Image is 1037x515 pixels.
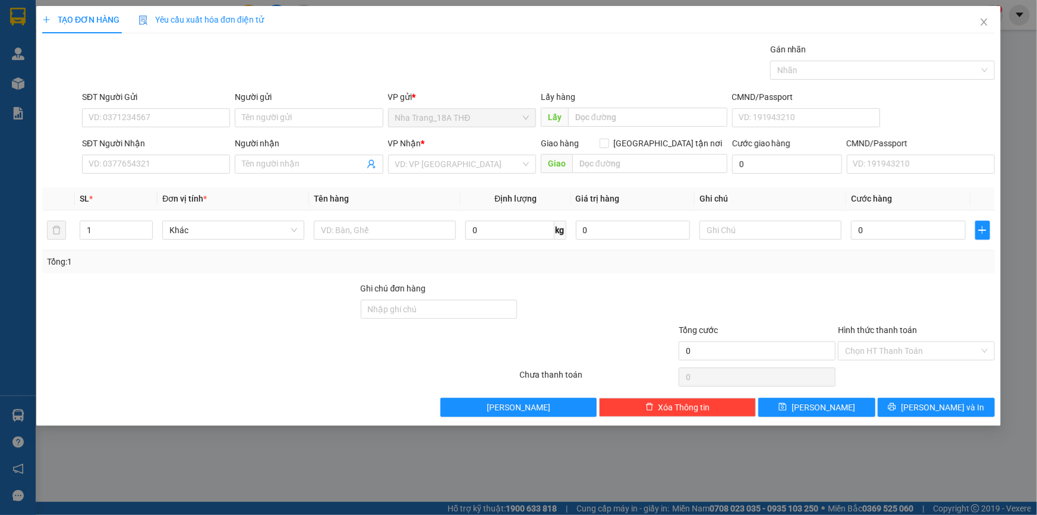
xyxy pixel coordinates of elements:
span: Xóa Thông tin [658,401,710,414]
span: [PERSON_NAME] [487,401,550,414]
div: VP gửi [388,90,536,103]
input: Cước giao hàng [732,155,842,174]
span: Đơn vị tính [162,194,207,203]
span: [PERSON_NAME] và In [902,401,985,414]
span: [GEOGRAPHIC_DATA] tận nơi [609,137,727,150]
span: Cước hàng [851,194,892,203]
div: SĐT Người Gửi [82,90,230,103]
b: Phương Nam Express [15,77,65,153]
button: [PERSON_NAME] [440,398,597,417]
span: Yêu cầu xuất hóa đơn điện tử [138,15,264,24]
th: Ghi chú [695,187,846,211]
label: Cước giao hàng [732,139,791,148]
button: plus [975,221,990,240]
label: Hình thức thanh toán [838,325,917,335]
b: Gửi khách hàng [73,17,118,73]
div: CMND/Passport [732,90,880,103]
div: CMND/Passport [847,137,995,150]
input: VD: Bàn, Ghế [314,221,456,240]
span: plus [976,225,989,235]
span: Khác [169,221,297,239]
span: VP Nhận [388,139,421,148]
span: close [979,17,989,27]
span: TẠO ĐƠN HÀNG [42,15,119,24]
div: Người gửi [235,90,383,103]
button: delete [47,221,66,240]
span: Định lượng [494,194,537,203]
span: user-add [367,159,376,169]
img: logo.jpg [129,15,157,43]
span: Nha Trang_18A THĐ [395,109,529,127]
input: Ghi chú đơn hàng [361,300,518,319]
button: printer[PERSON_NAME] và In [878,398,995,417]
span: Lấy hàng [541,92,575,102]
span: kg [554,221,566,240]
label: Ghi chú đơn hàng [361,284,426,293]
b: [DOMAIN_NAME] [100,45,163,55]
button: deleteXóa Thông tin [599,398,756,417]
span: printer [888,403,897,412]
div: SĐT Người Nhận [82,137,230,150]
span: delete [645,403,654,412]
label: Gán nhãn [770,45,806,54]
li: (c) 2017 [100,56,163,71]
button: save[PERSON_NAME] [758,398,875,417]
span: Giao hàng [541,139,579,148]
input: 0 [576,221,691,240]
div: Chưa thanh toán [519,368,678,389]
input: Dọc đường [568,108,727,127]
span: Giao [541,154,572,173]
span: [PERSON_NAME] [792,401,855,414]
button: Close [967,6,1001,39]
span: plus [42,15,51,24]
span: Lấy [541,108,568,127]
span: Giá trị hàng [576,194,620,203]
span: Tên hàng [314,194,349,203]
span: SL [80,194,89,203]
div: Tổng: 1 [47,255,401,268]
span: Tổng cước [679,325,718,335]
input: Dọc đường [572,154,727,173]
span: save [778,403,787,412]
img: icon [138,15,148,25]
div: Người nhận [235,137,383,150]
input: Ghi Chú [699,221,841,240]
